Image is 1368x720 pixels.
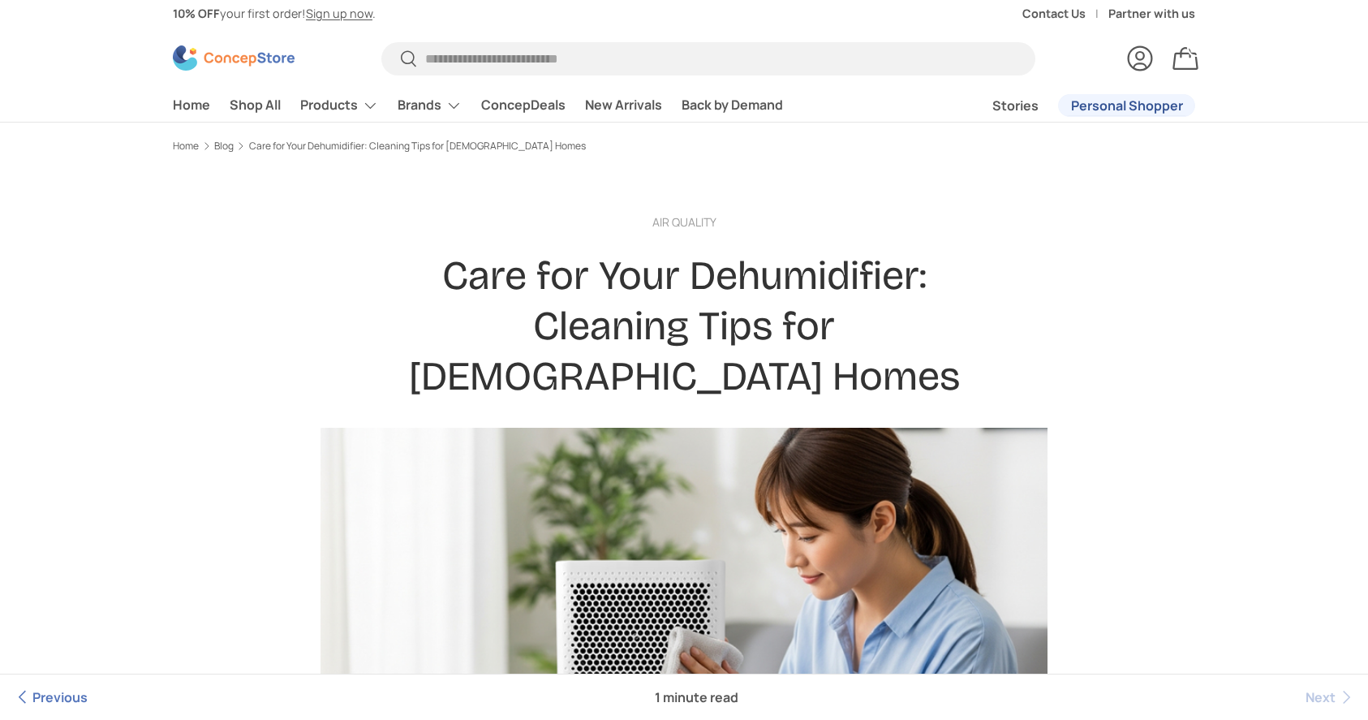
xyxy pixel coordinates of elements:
[388,89,471,122] summary: Brands
[173,45,295,71] img: ConcepStore
[585,89,662,121] a: New Arrivals
[230,89,281,121] a: Shop All
[173,89,210,121] a: Home
[372,251,996,403] h1: Care for Your Dehumidifier: Cleaning Tips for [DEMOGRAPHIC_DATA] Homes
[992,90,1039,122] a: Stories
[300,89,378,122] a: Products
[13,675,88,720] a: Previous
[1071,99,1183,112] span: Personal Shopper
[953,89,1195,122] nav: Secondary
[481,89,566,121] a: ConcepDeals
[682,89,783,121] a: Back by Demand
[173,6,220,21] strong: 10% OFF
[1108,5,1195,23] a: Partner with us
[1306,688,1336,706] span: Next
[398,89,462,122] a: Brands
[1058,94,1195,117] a: Personal Shopper
[214,141,234,151] a: Blog
[173,139,1195,153] nav: Breadcrumbs
[652,214,716,230] a: Air Quality
[290,89,388,122] summary: Products
[306,6,372,21] a: Sign up now
[32,688,88,706] span: Previous
[173,141,199,151] a: Home
[642,675,751,720] span: 1 minute read
[173,5,376,23] p: your first order! .
[1194,41,1199,54] span: 2
[249,141,586,151] a: Care for Your Dehumidifier: Cleaning Tips for [DEMOGRAPHIC_DATA] Homes
[1306,675,1355,720] a: Next
[173,89,783,122] nav: Primary
[1022,5,1108,23] a: Contact Us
